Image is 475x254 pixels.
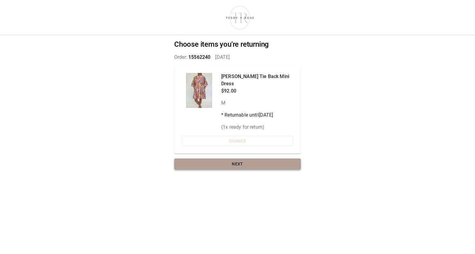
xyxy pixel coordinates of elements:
p: ( 1 x ready for return) [221,124,294,131]
p: M [221,99,294,107]
img: shop-teddyrose.myshopify.com-d93983e8-e25b-478f-b32e-9430bef33fdd [223,5,257,30]
h2: Choose items you're returning [174,40,301,49]
p: [PERSON_NAME] Tie Back Mini Dress [221,73,294,87]
button: Next [174,158,301,170]
button: Change [181,136,294,147]
span: 15562240 [188,54,210,60]
p: Order: [DATE] [174,54,301,61]
p: * Returnable until [DATE] [221,111,294,119]
p: $92.00 [221,87,294,95]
